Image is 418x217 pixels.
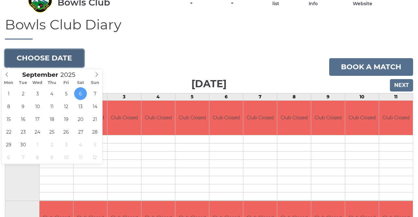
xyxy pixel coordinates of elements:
span: September 29, 2025 [2,138,15,151]
span: September 24, 2025 [31,125,44,138]
span: September 1, 2025 [2,87,15,100]
span: September 10, 2025 [31,100,44,113]
span: October 4, 2025 [74,138,87,151]
span: October 8, 2025 [31,151,44,164]
span: September 17, 2025 [31,113,44,125]
span: September 25, 2025 [45,125,58,138]
span: Thu [45,81,59,85]
span: September 16, 2025 [17,113,29,125]
td: 6 [209,93,243,101]
span: October 11, 2025 [74,151,87,164]
span: September 26, 2025 [60,125,72,138]
span: September 22, 2025 [2,125,15,138]
a: Book a match [329,58,413,76]
td: Club Closed [243,101,277,135]
span: September 27, 2025 [74,125,87,138]
td: Club Closed [345,101,379,135]
span: Fri [59,81,73,85]
td: 10 [345,93,379,101]
span: September 30, 2025 [17,138,29,151]
span: Scroll to increment [22,72,58,78]
button: Choose date [5,49,84,67]
span: September 6, 2025 [74,87,87,100]
span: September 5, 2025 [60,87,72,100]
span: Sat [73,81,88,85]
span: September 15, 2025 [2,113,15,125]
span: Wed [30,81,45,85]
span: Sun [88,81,102,85]
span: October 12, 2025 [88,151,101,164]
span: Tue [16,81,30,85]
span: September 4, 2025 [45,87,58,100]
span: October 1, 2025 [31,138,44,151]
span: September 19, 2025 [60,113,72,125]
span: September 13, 2025 [74,100,87,113]
td: Club Closed [209,101,243,135]
span: September 14, 2025 [88,100,101,113]
td: 8 [277,93,311,101]
td: Club Closed [311,101,345,135]
span: September 8, 2025 [2,100,15,113]
span: September 7, 2025 [88,87,101,100]
span: September 21, 2025 [88,113,101,125]
td: Club Closed [141,101,175,135]
span: September 3, 2025 [31,87,44,100]
td: 11 [379,93,413,101]
td: Club Closed [107,101,141,135]
input: Scroll to increment [58,71,84,78]
span: September 20, 2025 [74,113,87,125]
span: September 2, 2025 [17,87,29,100]
span: October 7, 2025 [17,151,29,164]
span: October 2, 2025 [45,138,58,151]
td: Club Closed [277,101,311,135]
span: September 23, 2025 [17,125,29,138]
span: October 3, 2025 [60,138,72,151]
td: 5 [175,93,209,101]
span: October 9, 2025 [45,151,58,164]
td: 7 [243,93,277,101]
h1: Bowls Club Diary [5,17,413,40]
td: Club Closed [379,101,413,135]
span: October 6, 2025 [2,151,15,164]
span: September 18, 2025 [45,113,58,125]
span: Mon [2,81,16,85]
span: September 11, 2025 [45,100,58,113]
span: October 10, 2025 [60,151,72,164]
span: September 12, 2025 [60,100,72,113]
td: Club Closed [175,101,209,135]
td: 3 [107,93,141,101]
input: Next [390,79,413,92]
td: 9 [311,93,345,101]
td: 4 [141,93,175,101]
span: September 28, 2025 [88,125,101,138]
span: October 5, 2025 [88,138,101,151]
span: September 9, 2025 [17,100,29,113]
